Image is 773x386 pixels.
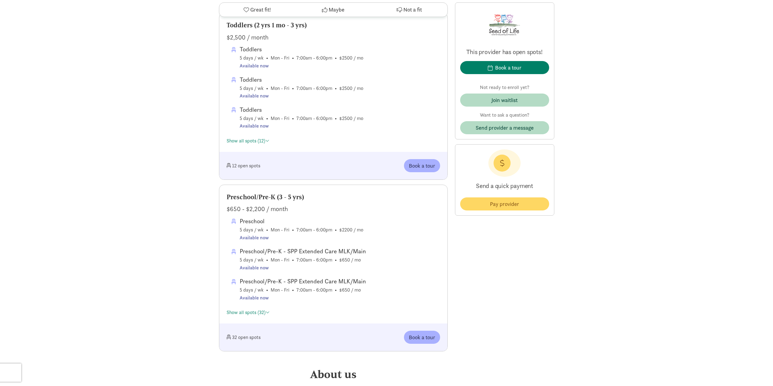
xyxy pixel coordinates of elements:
[240,216,363,241] span: 5 days / wk • Mon - Fri • 7:00am - 6:00pm • $2200 / mo
[250,6,271,14] span: Great fit!
[227,309,270,316] a: Show all spots (32)
[227,192,440,202] div: Preschool/Pre-K (3 - 5 yrs)
[240,216,363,226] div: Preschool
[371,3,447,17] button: Not a fit
[295,3,371,17] button: Maybe
[240,62,363,70] div: Available now
[460,61,549,74] button: Book a tour
[227,138,269,144] a: Show all spots (12)
[460,84,549,91] p: Not ready to enroll yet?
[409,162,435,170] span: Book a tour
[240,75,363,100] span: 5 days / wk • Mon - Fri • 7:00am - 6:00pm • $2500 / mo
[219,3,295,17] button: Great fit!
[495,63,522,72] div: Book a tour
[240,276,366,286] div: Preschool/Pre-K - SPP Extended Care MLK/Main
[240,246,366,272] span: 5 days / wk • Mon - Fri • 7:00am - 6:00pm • $650 / mo
[227,20,440,30] div: Toddlers (2 yrs 1 mo - 3 yrs)
[227,159,333,172] div: 12 open spots
[240,246,366,256] div: Preschool/Pre-K - SPP Extended Care MLK/Main
[460,177,549,195] p: Send a quick payment
[240,294,366,302] div: Available now
[227,204,440,214] div: $650 - $2,200 / month
[409,333,435,341] span: Book a tour
[240,44,363,70] span: 5 days / wk • Mon - Fri • 7:00am - 6:00pm • $2500 / mo
[240,105,363,130] span: 5 days / wk • Mon - Fri • 7:00am - 6:00pm • $2500 / mo
[240,122,363,130] div: Available now
[240,105,363,114] div: Toddlers
[227,32,440,42] div: $2,500 / month
[486,8,523,40] img: Provider logo
[240,44,363,54] div: Toddlers
[490,200,519,208] span: Pay provider
[240,264,366,272] div: Available now
[240,92,363,100] div: Available now
[240,234,363,242] div: Available now
[460,111,549,119] p: Want to ask a question?
[460,121,549,134] button: Send provider a message
[240,75,363,84] div: Toddlers
[404,159,440,172] button: Book a tour
[403,6,422,14] span: Not a fit
[219,366,448,382] div: About us
[476,124,534,132] span: Send provider a message
[329,6,344,14] span: Maybe
[460,94,549,107] button: Join waitlist
[240,276,366,302] span: 5 days / wk • Mon - Fri • 7:00am - 6:00pm • $650 / mo
[227,331,333,344] div: 32 open spots
[460,48,549,56] p: This provider has open spots!
[491,96,518,104] div: Join waitlist
[404,331,440,344] button: Book a tour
